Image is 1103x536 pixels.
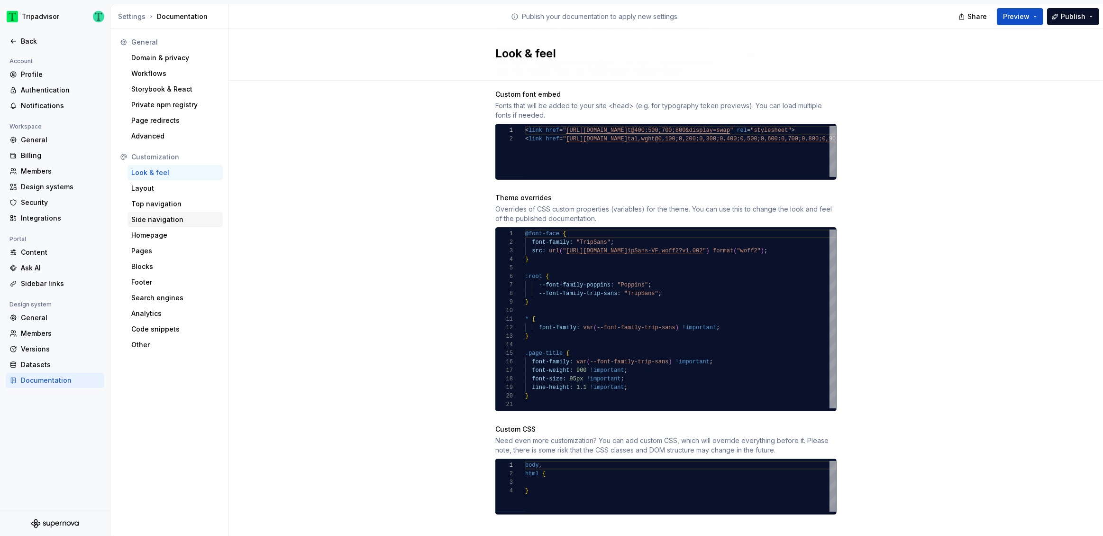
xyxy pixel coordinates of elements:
[128,290,223,305] a: Search engines
[590,384,624,391] span: !important
[563,127,566,134] span: "
[1047,8,1099,25] button: Publish
[525,333,529,340] span: }
[532,384,573,391] span: line-height:
[532,248,546,254] span: src:
[128,212,223,227] a: Side navigation
[131,293,219,303] div: Search engines
[525,462,539,469] span: body
[495,46,825,61] h2: Look & feel
[496,332,513,341] div: 13
[682,324,716,331] span: !important
[496,366,513,375] div: 17
[496,135,513,143] div: 2
[6,164,104,179] a: Members
[6,121,46,132] div: Workspace
[21,70,100,79] div: Profile
[496,264,513,272] div: 5
[21,213,100,223] div: Integrations
[496,323,513,332] div: 12
[131,168,219,177] div: Look & feel
[21,182,100,192] div: Design systems
[495,193,837,203] div: Theme overrides
[131,69,219,78] div: Workflows
[21,344,100,354] div: Versions
[546,127,559,134] span: href
[525,299,529,305] span: }
[21,198,100,207] div: Security
[576,359,587,365] span: var
[6,260,104,276] a: Ask AI
[539,282,614,288] span: --font-family-poppins:
[668,359,672,365] span: )
[496,383,513,392] div: 19
[566,127,628,134] span: [URL][DOMAIN_NAME]
[131,324,219,334] div: Code snippets
[496,461,513,470] div: 1
[496,281,513,289] div: 7
[496,392,513,400] div: 20
[6,148,104,163] a: Billing
[128,97,223,112] a: Private npm registry
[128,243,223,259] a: Pages
[131,246,219,256] div: Pages
[128,259,223,274] a: Blocks
[563,231,566,237] span: {
[525,256,529,263] span: }
[522,12,679,21] p: Publish your documentation to apply new settings.
[675,324,679,331] span: )
[6,233,30,245] div: Portal
[495,425,837,434] div: Custom CSS
[128,165,223,180] a: Look & feel
[131,184,219,193] div: Layout
[617,282,648,288] span: "Poppins"
[713,248,733,254] span: format
[525,471,539,477] span: html
[628,136,798,142] span: tal,wght@0,100;0,200;0,300;0,400;0,500;0,600;0,700
[6,211,104,226] a: Integrations
[997,8,1043,25] button: Preview
[21,37,100,46] div: Back
[747,127,750,134] span: =
[21,263,100,273] div: Ask AI
[1003,12,1030,21] span: Preview
[6,310,104,325] a: General
[496,470,513,478] div: 2
[495,90,837,99] div: Custom font embed
[6,373,104,388] a: Documentation
[21,85,100,95] div: Authentication
[6,245,104,260] a: Content
[131,277,219,287] div: Footer
[6,342,104,357] a: Versions
[576,239,611,246] span: "TripSans"
[496,478,513,487] div: 3
[525,273,542,280] span: :root
[675,359,710,365] span: !important
[587,359,590,365] span: (
[525,393,529,399] span: }
[6,179,104,194] a: Design systems
[542,471,546,477] span: {
[31,519,79,528] svg: Supernova Logo
[532,359,573,365] span: font-family:
[131,131,219,141] div: Advanced
[532,239,573,246] span: font-family:
[128,306,223,321] a: Analytics
[6,83,104,98] a: Authentication
[496,298,513,306] div: 9
[22,12,59,21] div: Tripadvisor
[131,309,219,318] div: Analytics
[131,262,219,271] div: Blocks
[131,116,219,125] div: Page redirects
[496,238,513,247] div: 2
[624,384,628,391] span: ;
[131,340,219,350] div: Other
[128,129,223,144] a: Advanced
[6,195,104,210] a: Security
[131,199,219,209] div: Top navigation
[496,306,513,315] div: 10
[93,11,104,22] img: Thomas Dittmer
[576,367,587,374] span: 900
[566,350,569,357] span: {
